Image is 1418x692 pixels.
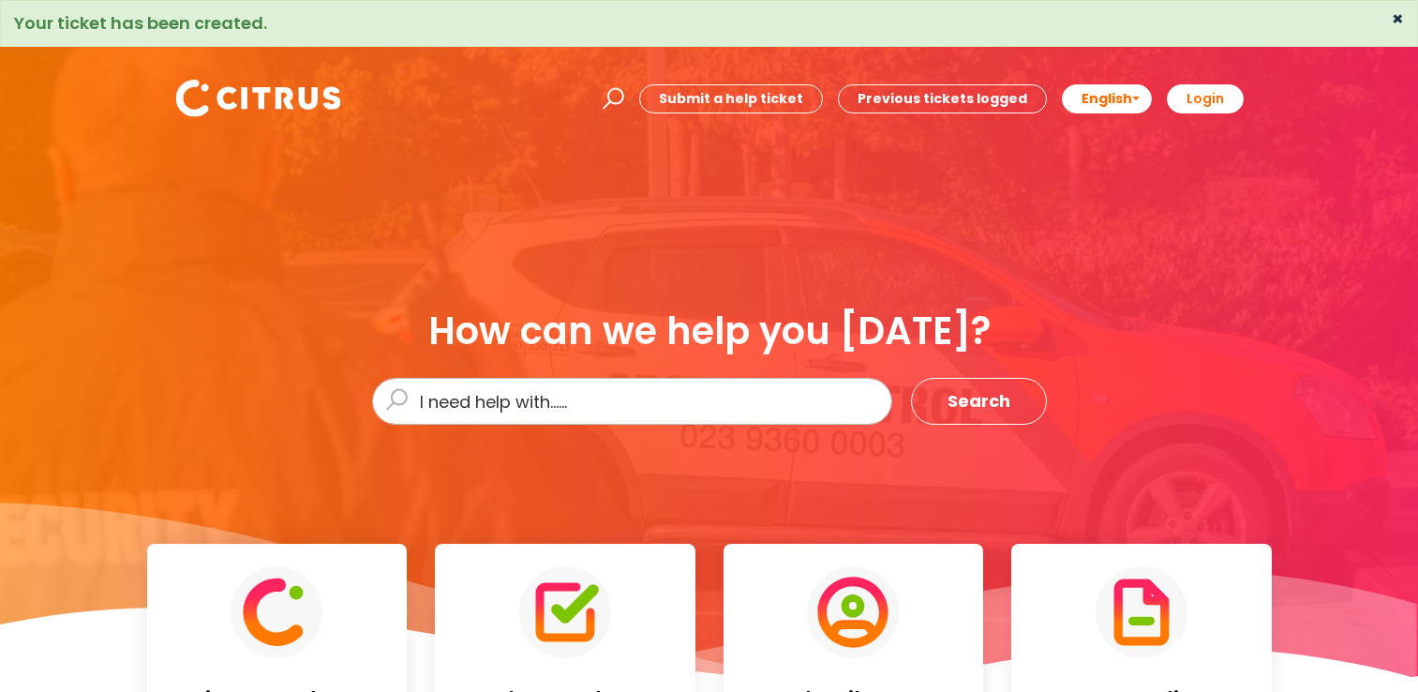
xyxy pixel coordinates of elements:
[639,84,823,113] a: Submit a help ticket
[948,386,1010,416] span: Search
[1082,89,1132,108] span: English
[1187,89,1224,108] b: Login
[1167,84,1244,113] a: Login
[372,310,1047,352] div: How can we help you [DATE]?
[911,378,1047,425] button: Search
[372,378,892,425] input: I need help with......
[1392,10,1404,27] button: ×
[838,84,1047,113] a: Previous tickets logged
